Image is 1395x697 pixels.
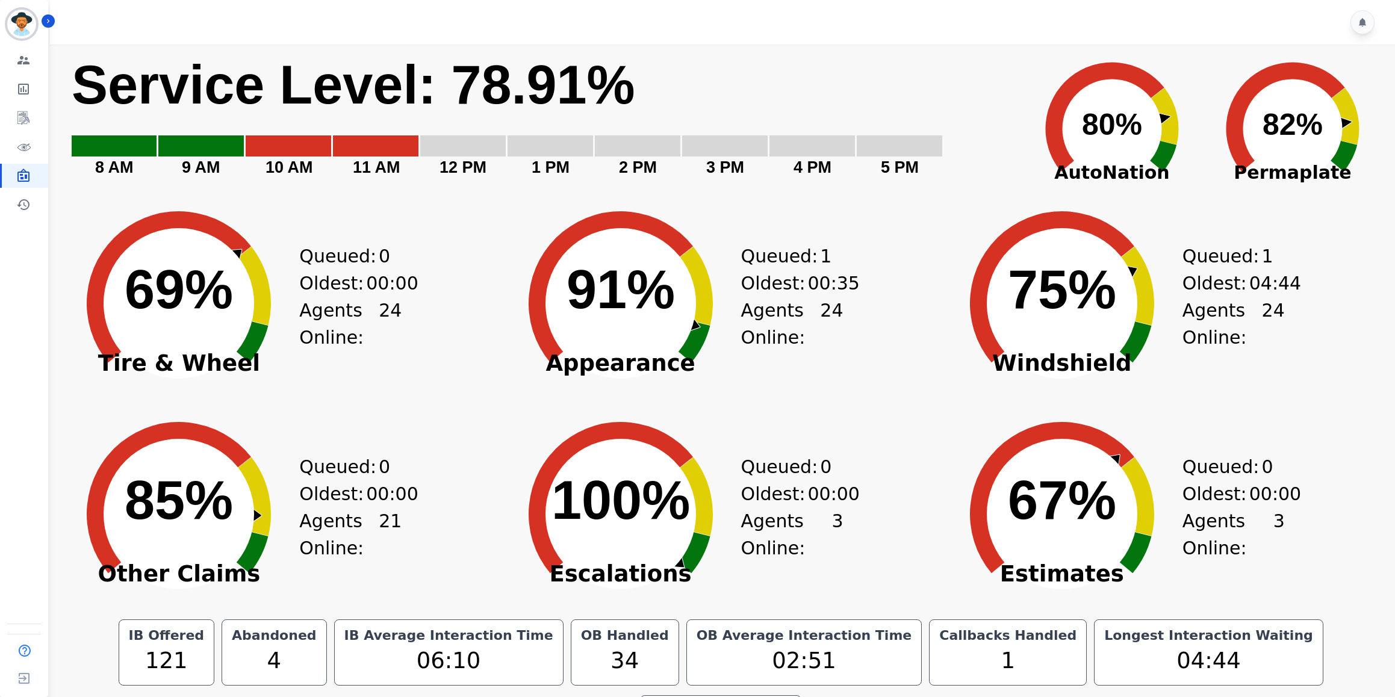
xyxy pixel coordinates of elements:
[229,644,318,678] div: 4
[125,470,233,530] text: 85%
[353,158,400,176] text: 11 AM
[1249,270,1301,297] span: 04:44
[500,568,741,580] span: Escalations
[95,158,134,176] text: 8 AM
[1008,259,1116,320] text: 75%
[379,243,390,270] span: 0
[694,627,915,644] div: OB Average Interaction Time
[942,358,1182,370] span: Windshield
[619,158,657,176] text: 2 PM
[1182,297,1285,351] div: Agents Online:
[72,55,635,115] text: Service Level: 78.91%
[881,158,919,176] text: 5 PM
[937,627,1079,644] div: Callbacks Handled
[551,470,690,530] text: 100%
[808,270,860,297] span: 00:35
[58,568,299,580] span: Other Claims
[1182,507,1285,562] div: Agents Online:
[820,243,831,270] span: 1
[1202,159,1383,186] span: Permaplate
[342,644,556,678] div: 06:10
[567,259,675,320] text: 91%
[58,358,299,370] span: Tire & Wheel
[1082,108,1142,141] text: 80%
[741,507,844,562] div: Agents Online:
[1008,470,1116,530] text: 67%
[831,507,843,562] span: 3
[299,243,390,270] div: Queued:
[820,453,831,480] span: 0
[741,297,844,351] div: Agents Online:
[379,297,402,351] span: 24
[299,480,390,507] div: Oldest:
[7,10,36,39] img: Bordered avatar
[229,627,318,644] div: Abandoned
[579,627,671,644] div: OB Handled
[942,568,1182,580] span: Estimates
[126,627,207,644] div: IB Offered
[741,243,831,270] div: Queued:
[706,158,744,176] text: 3 PM
[440,158,486,176] text: 12 PM
[808,480,860,507] span: 00:00
[1262,297,1285,351] span: 24
[1022,159,1202,186] span: AutoNation
[794,158,831,176] text: 4 PM
[299,297,402,351] div: Agents Online:
[1261,243,1273,270] span: 1
[1182,480,1273,507] div: Oldest:
[126,644,207,678] div: 121
[182,158,220,176] text: 9 AM
[299,507,402,562] div: Agents Online:
[1182,243,1273,270] div: Queued:
[500,358,741,370] span: Appearance
[1261,453,1273,480] span: 0
[379,453,390,480] span: 0
[299,453,390,480] div: Queued:
[266,158,313,176] text: 10 AM
[820,297,843,351] span: 24
[741,480,831,507] div: Oldest:
[1182,453,1273,480] div: Queued:
[1263,108,1323,141] text: 82%
[342,627,556,644] div: IB Average Interaction Time
[1182,270,1273,297] div: Oldest:
[532,158,570,176] text: 1 PM
[741,453,831,480] div: Queued:
[366,480,418,507] span: 00:00
[741,270,831,297] div: Oldest:
[366,270,418,297] span: 00:00
[1102,644,1316,678] div: 04:44
[125,259,233,320] text: 69%
[579,644,671,678] div: 34
[70,52,1014,188] svg: Service Level: 0%
[299,270,390,297] div: Oldest:
[937,644,1079,678] div: 1
[379,507,402,562] span: 21
[1273,507,1285,562] span: 3
[694,644,915,678] div: 02:51
[1102,627,1316,644] div: Longest Interaction Waiting
[1249,480,1301,507] span: 00:00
